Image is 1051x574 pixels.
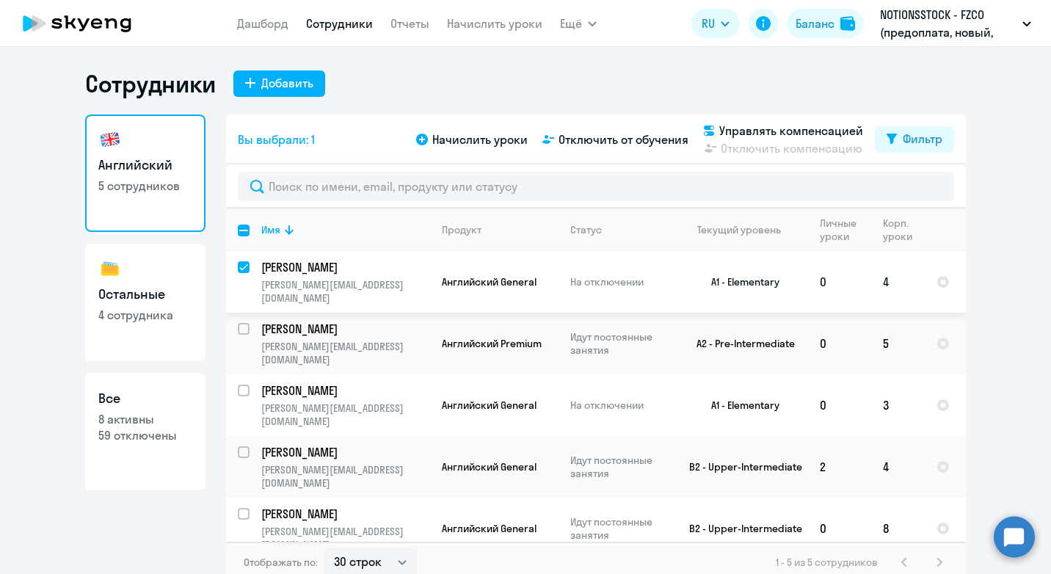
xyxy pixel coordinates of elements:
[98,257,122,280] img: others
[432,131,528,148] span: Начислить уроки
[871,251,925,313] td: 4
[98,411,192,427] p: 8 активны
[808,251,871,313] td: 0
[672,251,808,313] td: A1 - Elementary
[261,321,429,337] a: [PERSON_NAME]
[442,522,537,535] span: Английский General
[98,427,192,443] p: 59 отключены
[570,399,671,412] p: На отключении
[98,389,192,408] h3: Все
[840,16,855,31] img: balance
[261,382,429,399] a: [PERSON_NAME]
[883,217,914,243] div: Корп. уроки
[261,506,427,522] p: [PERSON_NAME]
[559,131,688,148] span: Отключить от обучения
[871,436,925,498] td: 4
[570,223,602,236] div: Статус
[85,115,206,232] a: Английский5 сотрудников
[306,16,373,31] a: Сотрудники
[233,70,325,97] button: Добавить
[261,463,429,490] p: [PERSON_NAME][EMAIL_ADDRESS][DOMAIN_NAME]
[261,340,429,366] p: [PERSON_NAME][EMAIL_ADDRESS][DOMAIN_NAME]
[98,307,192,323] p: 4 сотрудника
[442,337,542,350] span: Английский Premium
[98,156,192,175] h3: Английский
[261,402,429,428] p: [PERSON_NAME][EMAIL_ADDRESS][DOMAIN_NAME]
[683,223,807,236] div: Текущий уровень
[261,382,427,399] p: [PERSON_NAME]
[261,278,429,305] p: [PERSON_NAME][EMAIL_ADDRESS][DOMAIN_NAME]
[570,330,671,357] p: Идут постоянные занятия
[672,436,808,498] td: B2 - Upper-Intermediate
[570,223,671,236] div: Статус
[808,374,871,436] td: 0
[261,259,427,275] p: [PERSON_NAME]
[702,15,715,32] span: RU
[820,217,861,243] div: Личные уроки
[85,69,216,98] h1: Сотрудники
[261,321,427,337] p: [PERSON_NAME]
[261,444,429,460] a: [PERSON_NAME]
[570,275,671,288] p: На отключении
[442,275,537,288] span: Английский General
[880,6,1017,41] p: NOTIONSSTOCK - FZCO (предоплата, новый, 24г), Adnative LLC
[570,454,671,480] p: Идут постоянные занятия
[261,506,429,522] a: [PERSON_NAME]
[238,131,315,148] span: Вы выбрали: 1
[261,223,280,236] div: Имя
[390,16,429,31] a: Отчеты
[875,126,954,153] button: Фильтр
[697,223,781,236] div: Текущий уровень
[98,128,122,151] img: english
[776,556,878,569] span: 1 - 5 из 5 сотрудников
[719,122,863,139] span: Управлять компенсацией
[98,178,192,194] p: 5 сотрудников
[903,130,942,148] div: Фильтр
[808,313,871,374] td: 0
[871,374,925,436] td: 3
[244,556,318,569] span: Отображать по:
[261,223,429,236] div: Имя
[442,223,558,236] div: Продукт
[871,313,925,374] td: 5
[873,6,1039,41] button: NOTIONSSTOCK - FZCO (предоплата, новый, 24г), Adnative LLC
[85,244,206,361] a: Остальные4 сотрудника
[570,515,671,542] p: Идут постоянные занятия
[820,217,870,243] div: Личные уроки
[808,498,871,559] td: 0
[442,223,481,236] div: Продукт
[808,436,871,498] td: 2
[796,15,834,32] div: Баланс
[261,74,313,92] div: Добавить
[238,172,954,201] input: Поиск по имени, email, продукту или статусу
[672,374,808,436] td: A1 - Elementary
[691,9,740,38] button: RU
[560,15,582,32] span: Ещё
[261,259,429,275] a: [PERSON_NAME]
[442,399,537,412] span: Английский General
[447,16,542,31] a: Начислить уроки
[560,9,597,38] button: Ещё
[787,9,864,38] button: Балансbalance
[237,16,288,31] a: Дашборд
[98,285,192,304] h3: Остальные
[883,217,924,243] div: Корп. уроки
[85,373,206,490] a: Все8 активны59 отключены
[672,498,808,559] td: B2 - Upper-Intermediate
[261,525,429,551] p: [PERSON_NAME][EMAIL_ADDRESS][DOMAIN_NAME]
[871,498,925,559] td: 8
[672,313,808,374] td: A2 - Pre-Intermediate
[442,460,537,473] span: Английский General
[261,444,427,460] p: [PERSON_NAME]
